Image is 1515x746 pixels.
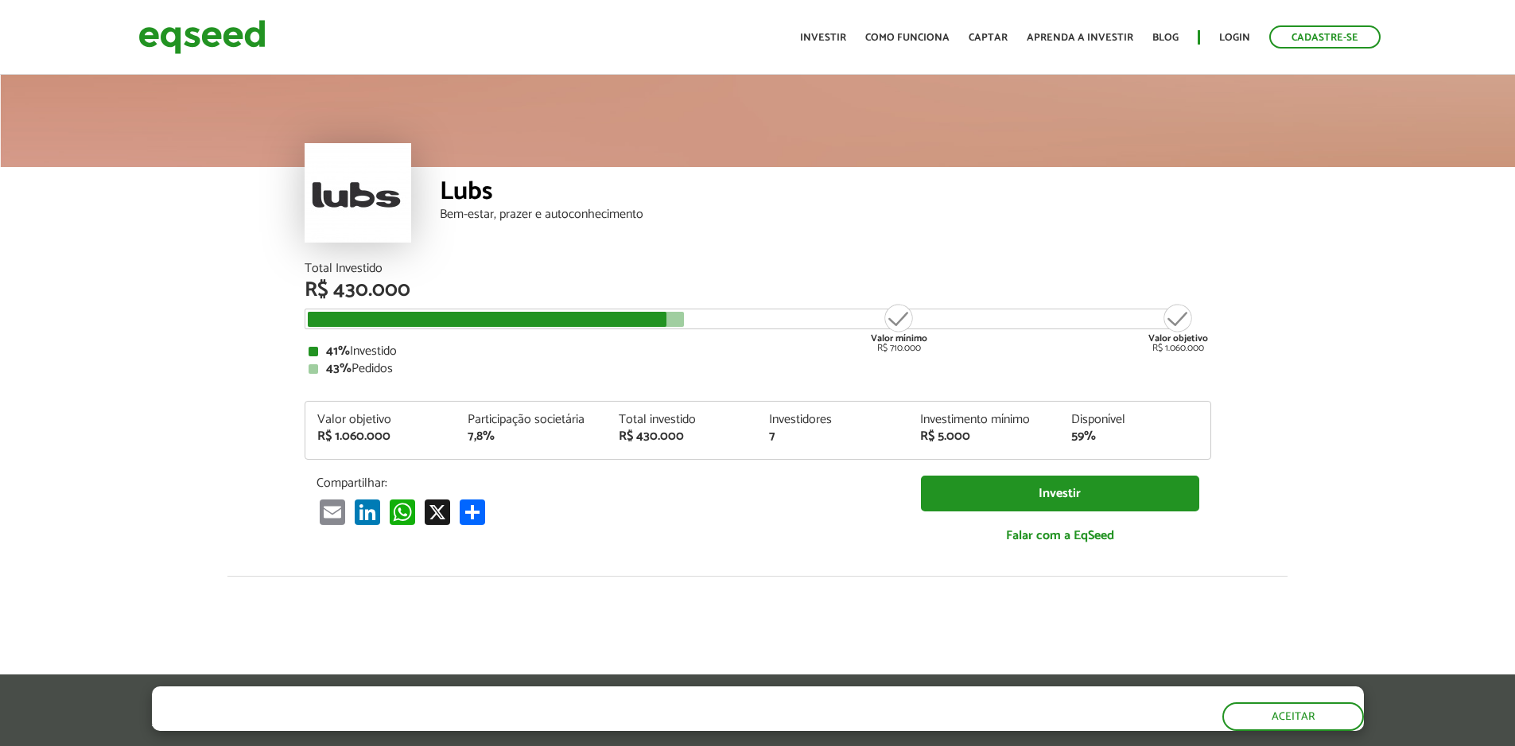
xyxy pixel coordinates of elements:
p: Compartilhar: [317,476,897,491]
div: Disponível [1071,414,1198,426]
a: Blog [1152,33,1179,43]
a: WhatsApp [387,499,418,525]
a: Email [317,499,348,525]
img: EqSeed [138,16,266,58]
a: LinkedIn [352,499,383,525]
a: Share [456,499,488,525]
div: R$ 1.060.000 [1148,302,1208,353]
div: Total Investido [305,262,1211,275]
a: Falar com a EqSeed [921,519,1199,552]
div: Valor objetivo [317,414,445,426]
strong: Valor mínimo [871,331,927,346]
a: Investir [921,476,1199,511]
div: 7,8% [468,430,595,443]
h5: O site da EqSeed utiliza cookies para melhorar sua navegação. [152,686,728,711]
div: Investimento mínimo [920,414,1047,426]
div: 59% [1071,430,1198,443]
div: R$ 710.000 [869,302,929,353]
div: Total investido [619,414,746,426]
div: Participação societária [468,414,595,426]
strong: 41% [326,340,350,362]
div: R$ 430.000 [305,280,1211,301]
div: Investido [309,345,1207,358]
div: Lubs [440,179,1211,208]
div: R$ 5.000 [920,430,1047,443]
a: X [421,499,453,525]
a: Como funciona [865,33,950,43]
a: Login [1219,33,1250,43]
a: Investir [800,33,846,43]
button: Aceitar [1222,702,1364,731]
div: R$ 1.060.000 [317,430,445,443]
strong: 43% [326,358,352,379]
a: Cadastre-se [1269,25,1381,49]
p: Ao clicar em "aceitar", você aceita nossa . [152,715,728,730]
div: Bem-estar, prazer e autoconhecimento [440,208,1211,221]
a: Captar [969,33,1008,43]
div: Investidores [769,414,896,426]
div: 7 [769,430,896,443]
strong: Valor objetivo [1148,331,1208,346]
div: R$ 430.000 [619,430,746,443]
div: Pedidos [309,363,1207,375]
a: Aprenda a investir [1027,33,1133,43]
a: política de privacidade e de cookies [362,717,546,730]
